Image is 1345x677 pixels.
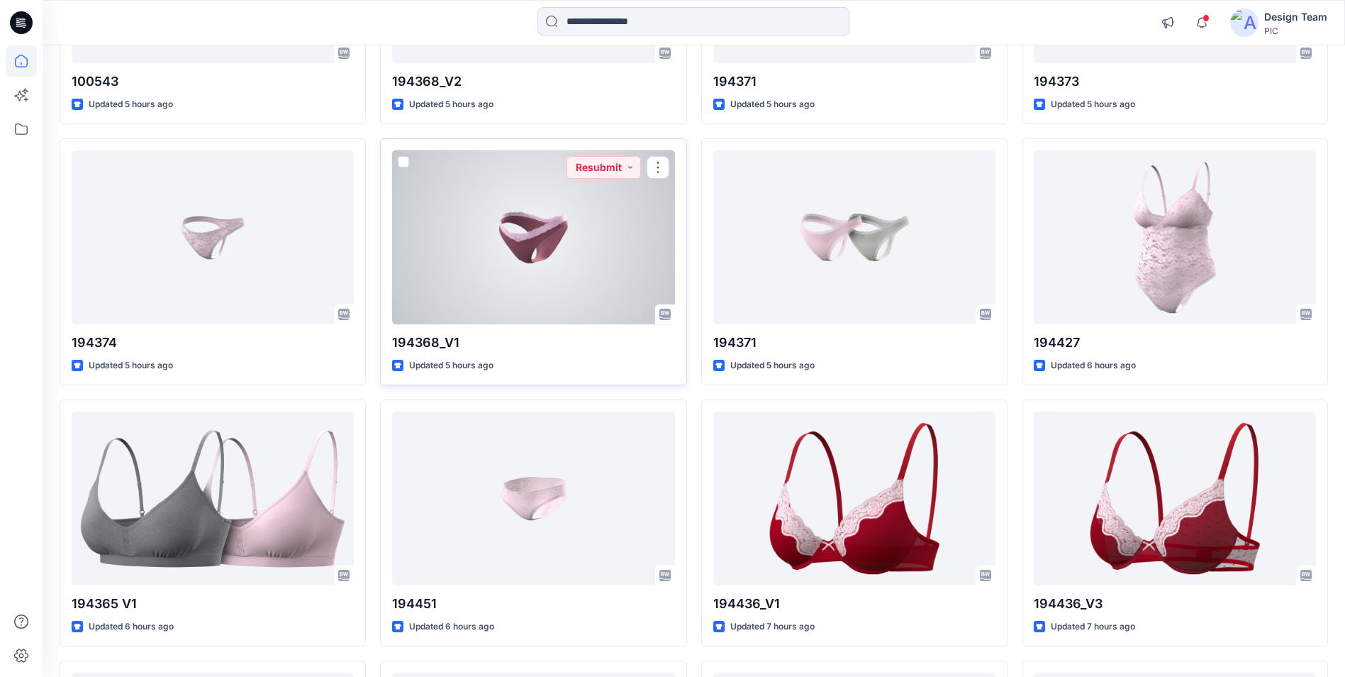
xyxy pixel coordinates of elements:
p: Updated 7 hours ago [730,620,815,634]
p: 194451 [392,594,674,614]
a: 194436_V3 [1034,412,1316,585]
p: Updated 5 hours ago [409,97,493,112]
p: 194365 V1 [72,594,354,614]
a: 194427 [1034,150,1316,324]
div: PIC [1264,26,1327,36]
p: 194371 [713,72,995,92]
p: 100543 [72,72,354,92]
p: Updated 5 hours ago [409,358,493,373]
a: 194365 V1 [72,412,354,585]
p: 194436_V3 [1034,594,1316,614]
p: Updated 5 hours ago [89,358,173,373]
p: 194368_V1 [392,333,674,353]
a: 194451 [392,412,674,585]
p: 194374 [72,333,354,353]
a: 194436_V1 [713,412,995,585]
p: Updated 5 hours ago [730,97,815,112]
p: 194371 [713,333,995,353]
p: 194427 [1034,333,1316,353]
p: 194368_V2 [392,72,674,92]
p: 194436_V1 [713,594,995,614]
a: 194371 [713,150,995,324]
p: Updated 5 hours ago [1051,97,1135,112]
p: Updated 5 hours ago [89,97,173,112]
a: 194368_V1 [392,150,674,324]
p: Updated 6 hours ago [89,620,174,634]
p: Updated 6 hours ago [409,620,494,634]
p: Updated 6 hours ago [1051,358,1136,373]
p: Updated 7 hours ago [1051,620,1135,634]
p: Updated 5 hours ago [730,358,815,373]
p: 194373 [1034,72,1316,92]
a: 194374 [72,150,354,324]
img: avatar [1230,9,1259,37]
div: Design Team [1264,9,1327,26]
